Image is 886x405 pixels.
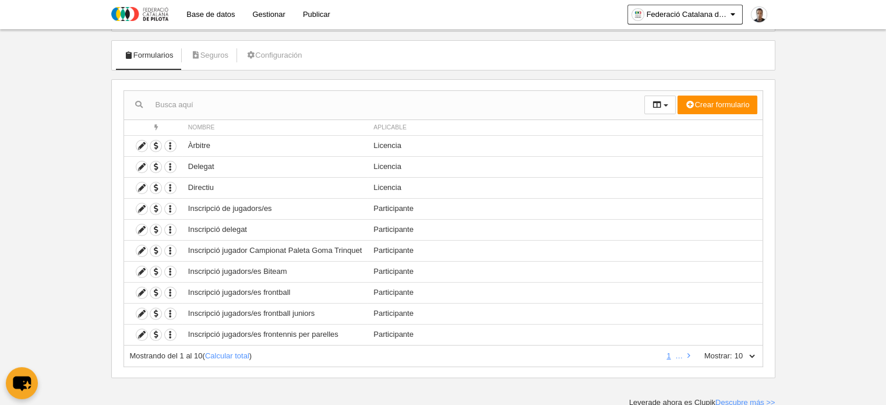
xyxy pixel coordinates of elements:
td: Inscripció jugadors/es Biteam [182,261,368,282]
td: Licencia [368,177,762,198]
img: Pa7rUElv1kqe.30x30.jpg [751,7,767,22]
a: Federació Catalana de Pilota [627,5,743,24]
td: Delegat [182,156,368,177]
td: Participante [368,282,762,303]
td: Participante [368,261,762,282]
td: Participante [368,303,762,324]
img: Federació Catalana de Pilota [111,7,168,21]
input: Busca aquí [124,96,644,114]
td: Inscripció jugadors/es frontball juniors [182,303,368,324]
span: Mostrando del 1 al 10 [130,351,203,360]
td: Licencia [368,156,762,177]
span: Aplicable [373,124,407,131]
a: Formularios [118,47,180,64]
td: Inscripció jugador Campionat Paleta Goma Trinquet [182,240,368,261]
a: Calcular total [205,351,249,360]
img: OameYsTrywk4.30x30.jpg [632,9,644,20]
td: Licencia [368,135,762,156]
a: Configuración [239,47,308,64]
td: Inscripció jugadors/es frontball [182,282,368,303]
td: Participante [368,198,762,219]
td: Participante [368,219,762,240]
td: Participante [368,240,762,261]
span: Federació Catalana de Pilota [647,9,728,20]
label: Mostrar: [693,351,732,361]
li: … [675,351,683,361]
td: Inscripció de jugadors/es [182,198,368,219]
div: ( ) [130,351,659,361]
td: Inscripció delegat [182,219,368,240]
a: Seguros [184,47,235,64]
td: Inscripció jugadors/es frontennis per parelles [182,324,368,345]
td: Directiu [182,177,368,198]
a: 1 [664,351,673,360]
button: chat-button [6,367,38,399]
button: Crear formulario [677,96,757,114]
span: Nombre [188,124,215,131]
td: Participante [368,324,762,345]
td: Àrbitre [182,135,368,156]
